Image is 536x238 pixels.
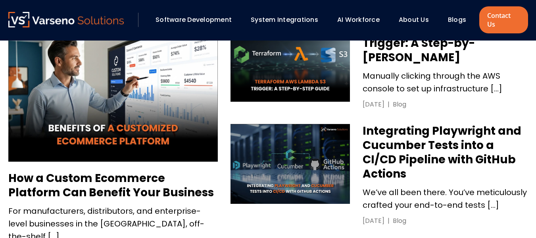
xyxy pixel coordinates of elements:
div: Blogs [444,13,477,27]
a: Varseno Solutions – Product Engineering & IT Services [8,12,124,28]
p: Manually clicking through the AWS console to set up infrastructure […] [363,70,528,95]
img: Varseno Solutions – Product Engineering & IT Services [8,12,124,27]
div: Software Development [152,13,243,27]
img: How a Custom Ecommerce Platform Can Benefit Your Business [8,22,218,162]
a: About Us [399,15,429,24]
a: Software Development [156,15,232,24]
div: | [384,216,393,226]
p: We’ve all been there. You’ve meticulously crafted your end-to-end tests […] [363,186,528,211]
a: System Integrations [251,15,318,24]
h3: Terraform AWS Lambda S3 Trigger: A Step-by-[PERSON_NAME] [363,22,528,65]
h3: How a Custom Ecommerce Platform Can Benefit Your Business [8,171,218,200]
div: [DATE] [363,100,384,109]
a: Terraform AWS Lambda S3 Trigger: A Step-by-Step Guide Terraform AWS Lambda S3 Trigger: A Step-by-... [231,22,528,111]
img: Integrating Playwright and Cucumber Tests into a CI/CD Pipeline with GitHub Actions [231,124,350,204]
a: Contact Us [479,6,528,33]
div: Blog [393,100,406,109]
div: | [384,100,393,109]
div: [DATE] [363,216,384,226]
div: Blog [393,216,406,226]
div: About Us [395,13,440,27]
img: Terraform AWS Lambda S3 Trigger: A Step-by-Step Guide [231,22,350,102]
a: AI Workforce [337,15,380,24]
div: System Integrations [247,13,329,27]
div: AI Workforce [333,13,391,27]
h3: Integrating Playwright and Cucumber Tests into a CI/CD Pipeline with GitHub Actions [363,124,528,181]
a: Blogs [448,15,466,24]
a: Integrating Playwright and Cucumber Tests into a CI/CD Pipeline with GitHub Actions Integrating P... [231,124,528,226]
